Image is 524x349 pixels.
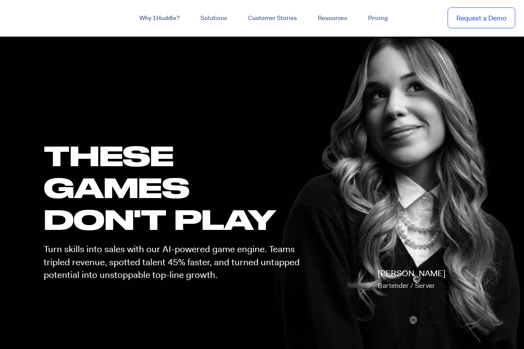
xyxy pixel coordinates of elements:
a: Customer Stories [238,10,307,26]
img: ... [9,10,71,26]
h1: these GAMES DON'T PLAY [44,140,307,236]
a: Pricing [358,10,398,26]
a: Resources [307,10,358,26]
span: Bartender / Server [378,281,435,290]
p: [PERSON_NAME] [378,267,445,292]
a: Why 1Huddle? [129,10,190,26]
p: Turn skills into sales with our AI-powered game engine. Teams tripled revenue, spotted talent 45%... [44,243,307,281]
a: Request a Demo [448,7,515,29]
a: Solutions [190,10,238,26]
